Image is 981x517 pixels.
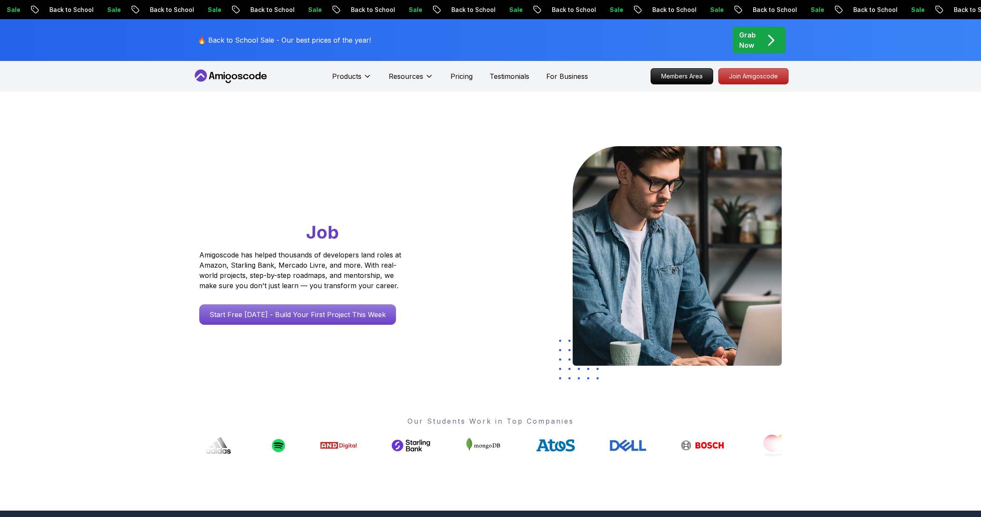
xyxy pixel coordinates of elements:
[331,6,389,14] p: Back to School
[632,6,690,14] p: Back to School
[651,69,713,84] p: Members Area
[199,416,782,426] p: Our Students Work in Top Companies
[332,71,361,81] p: Products
[573,146,782,366] img: hero
[590,6,617,14] p: Sale
[431,6,489,14] p: Back to School
[791,6,818,14] p: Sale
[29,6,87,14] p: Back to School
[546,71,588,81] a: For Business
[490,71,529,81] a: Testimonials
[87,6,115,14] p: Sale
[718,68,789,84] a: Join Amigoscode
[188,6,215,14] p: Sale
[739,30,756,50] p: Grab Now
[306,221,339,243] span: Job
[833,6,891,14] p: Back to School
[198,35,371,45] p: 🔥 Back to School Sale - Our best prices of the year!
[199,304,396,325] a: Start Free [DATE] - Build Your First Project This Week
[332,71,372,88] button: Products
[389,71,423,81] p: Resources
[690,6,717,14] p: Sale
[450,71,473,81] a: Pricing
[288,6,316,14] p: Sale
[532,6,590,14] p: Back to School
[389,6,416,14] p: Sale
[891,6,918,14] p: Sale
[199,250,404,291] p: Amigoscode has helped thousands of developers land roles at Amazon, Starling Bank, Mercado Livre,...
[719,69,788,84] p: Join Amigoscode
[489,6,516,14] p: Sale
[389,71,433,88] button: Resources
[651,68,713,84] a: Members Area
[733,6,791,14] p: Back to School
[199,146,434,245] h1: Go From Learning to Hired: Master Java, Spring Boot & Cloud Skills That Get You the
[230,6,288,14] p: Back to School
[130,6,188,14] p: Back to School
